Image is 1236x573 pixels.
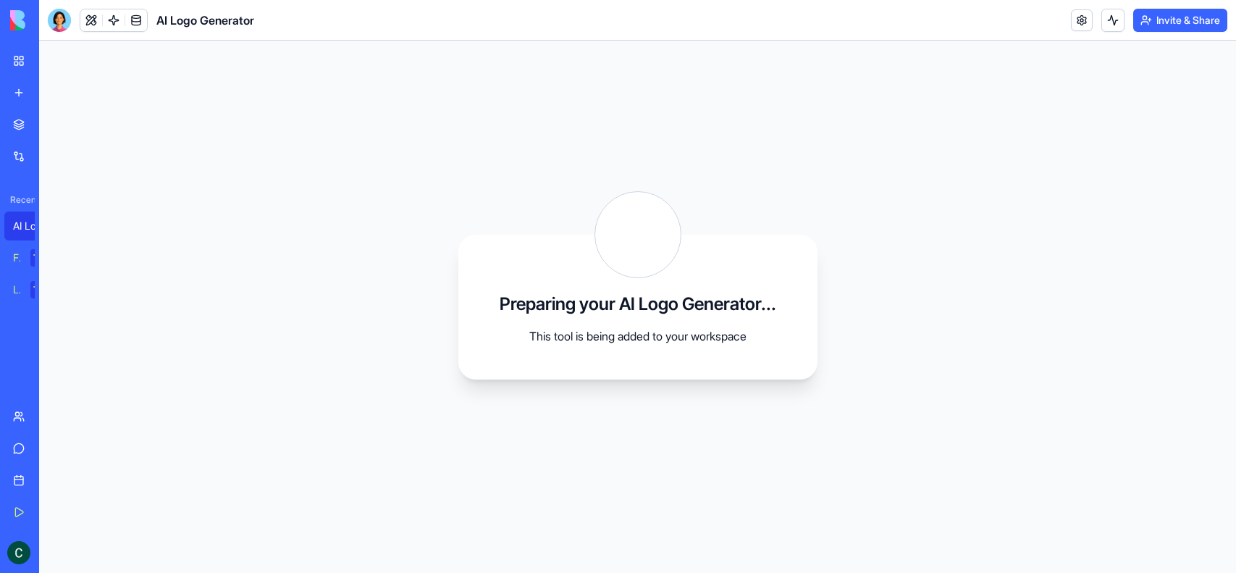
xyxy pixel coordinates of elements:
div: Feedback Form [13,251,20,265]
span: Recent [4,194,35,206]
a: Literary BlogTRY [4,275,62,304]
a: AI Logo Generator [4,212,62,241]
div: AI Logo Generator [13,219,54,233]
div: TRY [30,249,54,267]
button: Invite & Share [1133,9,1227,32]
h3: Preparing your AI Logo Generator... [500,293,776,316]
p: This tool is being added to your workspace [493,327,783,345]
img: ACg8ocJJPdUwLSOoem4tna9yKtp5wDBz2Ku8DOjpd8Lxe9vJz7dCfQ=s96-c [7,541,30,564]
a: Feedback FormTRY [4,243,62,272]
div: Literary Blog [13,283,20,297]
img: logo [10,10,100,30]
span: AI Logo Generator [156,12,254,29]
div: TRY [30,281,54,298]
